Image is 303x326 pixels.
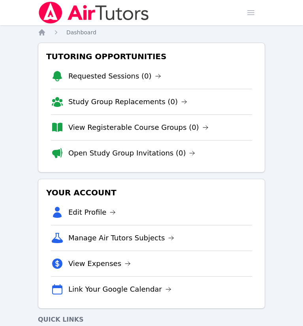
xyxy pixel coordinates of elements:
h3: Your Account [45,185,258,200]
a: Study Group Replacements (0) [68,96,187,107]
a: Edit Profile [68,207,116,218]
a: Requested Sessions (0) [68,71,161,82]
a: Dashboard [66,28,96,36]
a: Open Study Group Invitations (0) [68,148,196,159]
a: View Registerable Course Groups (0) [68,122,209,133]
a: View Expenses [68,258,131,269]
span: Dashboard [66,29,96,36]
h3: Tutoring Opportunities [45,49,258,64]
h4: Quick Links [38,315,265,324]
a: Link Your Google Calendar [68,284,171,295]
img: Air Tutors [38,2,150,24]
a: Manage Air Tutors Subjects [68,232,175,244]
nav: Breadcrumb [38,28,265,36]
